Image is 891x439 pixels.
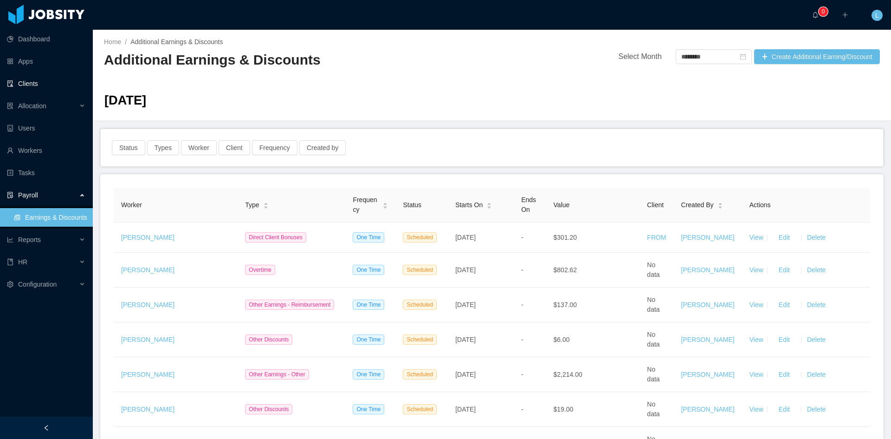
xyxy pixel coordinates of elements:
[104,51,492,70] h2: Additional Earnings & Discounts
[383,205,388,208] i: icon: caret-down
[403,300,437,310] span: Scheduled
[521,196,536,213] span: Ends On
[681,371,735,378] a: [PERSON_NAME]
[521,234,523,241] span: -
[121,406,174,413] a: [PERSON_NAME]
[647,400,659,418] span: No data
[618,52,661,60] span: Select Month
[147,140,179,155] button: Types
[7,259,13,265] i: icon: book
[647,366,659,383] span: No data
[486,201,492,208] div: Sort
[18,236,41,243] span: Reports
[7,30,85,48] a: icon: pie-chartDashboard
[7,119,85,138] a: icon: robotUsers
[554,201,570,209] span: Value
[455,336,476,343] span: [DATE]
[749,201,771,209] span: Actions
[681,336,735,343] a: [PERSON_NAME]
[805,367,827,382] button: Delete
[647,296,659,313] span: No data
[219,140,250,155] button: Client
[717,205,723,208] i: icon: caret-down
[403,265,437,275] span: Scheduled
[771,230,797,245] button: Edit
[121,336,174,343] a: [PERSON_NAME]
[749,301,763,308] a: View
[749,371,763,378] a: View
[749,336,763,343] a: View
[7,164,85,182] a: icon: profileTasks
[383,202,388,204] i: icon: caret-up
[121,234,174,241] a: [PERSON_NAME]
[353,404,384,414] span: One Time
[749,234,763,241] a: View
[104,93,146,107] span: [DATE]
[647,234,666,241] a: FROM
[521,266,523,274] span: -
[245,404,292,414] span: Other Discounts
[455,406,476,413] span: [DATE]
[252,140,297,155] button: Frequency
[181,140,217,155] button: Worker
[112,140,145,155] button: Status
[455,200,483,210] span: Starts On
[455,234,476,241] span: [DATE]
[7,103,13,109] i: icon: solution
[554,406,574,413] span: $19.00
[125,38,127,46] span: /
[245,265,275,275] span: Overtime
[554,301,577,308] span: $137.00
[521,301,523,308] span: -
[245,369,309,380] span: Other Earnings - Other
[771,367,797,382] button: Edit
[647,201,664,209] span: Client
[245,300,334,310] span: Other Earnings - Reimbursement
[121,301,174,308] a: [PERSON_NAME]
[681,200,714,210] span: Created By
[717,201,723,208] div: Sort
[353,265,384,275] span: One Time
[754,49,880,64] button: icon: plusCreate Additional Earning/Discount
[455,266,476,274] span: [DATE]
[455,371,476,378] span: [DATE]
[554,336,570,343] span: $6.00
[245,232,306,242] span: Direct Client Bonuses
[681,234,735,241] a: [PERSON_NAME]
[263,201,269,208] div: Sort
[805,297,827,312] button: Delete
[7,141,85,160] a: icon: userWorkers
[14,208,85,227] a: icon: reconciliationEarnings & Discounts
[819,7,828,16] sup: 0
[104,38,121,46] a: Home
[403,334,437,345] span: Scheduled
[554,371,582,378] span: $2,214.00
[554,266,577,274] span: $802.62
[18,258,27,266] span: HR
[382,201,388,208] div: Sort
[245,200,259,210] span: Type
[18,102,46,110] span: Allocation
[263,205,268,208] i: icon: caret-down
[403,232,437,242] span: Scheduled
[353,300,384,310] span: One Time
[771,297,797,312] button: Edit
[647,261,659,278] span: No data
[18,281,57,288] span: Configuration
[7,236,13,243] i: icon: line-chart
[487,205,492,208] i: icon: caret-down
[521,336,523,343] span: -
[7,192,13,198] i: icon: file-protect
[875,10,879,21] span: L
[403,404,437,414] span: Scheduled
[771,262,797,277] button: Edit
[299,140,346,155] button: Created by
[805,230,827,245] button: Delete
[681,406,735,413] a: [PERSON_NAME]
[805,262,827,277] button: Delete
[263,202,268,204] i: icon: caret-up
[805,332,827,347] button: Delete
[521,406,523,413] span: -
[403,369,437,380] span: Scheduled
[771,402,797,417] button: Edit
